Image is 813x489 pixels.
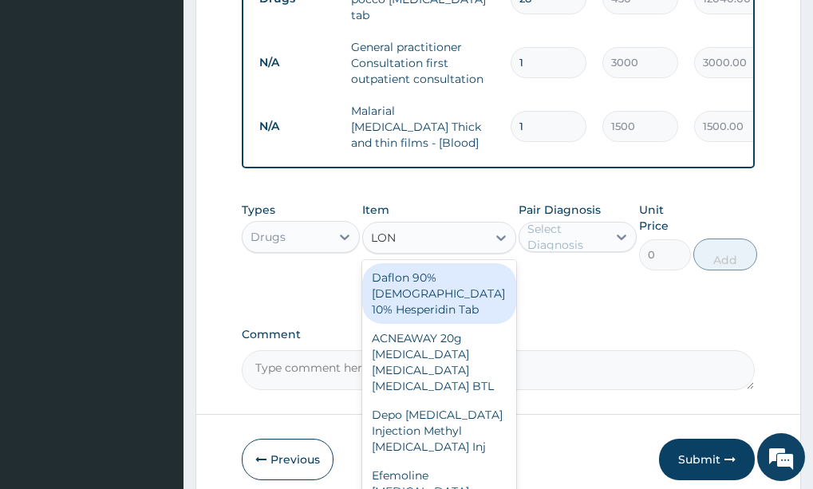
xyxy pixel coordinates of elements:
div: Minimize live chat window [262,8,300,46]
label: Item [362,202,389,218]
div: Select Diagnosis [527,221,606,253]
textarea: Type your message and hit 'Enter' [8,322,304,378]
button: Add [693,239,757,270]
button: Previous [242,439,333,480]
td: Malarial [MEDICAL_DATA] Thick and thin films - [Blood] [343,95,503,159]
div: Drugs [251,229,286,245]
img: d_794563401_company_1708531726252_794563401 [30,80,65,120]
label: Comment [242,328,755,341]
span: We're online! [93,144,220,306]
div: ACNEAWAY 20g [MEDICAL_DATA] [MEDICAL_DATA] [MEDICAL_DATA] BTL [362,324,516,400]
label: Types [242,203,275,217]
label: Unit Price [639,202,690,234]
div: Chat with us now [83,89,268,110]
td: General practitioner Consultation first outpatient consultation [343,31,503,95]
label: Pair Diagnosis [519,202,601,218]
div: Depo [MEDICAL_DATA] Injection Methyl [MEDICAL_DATA] Inj [362,400,516,461]
td: N/A [251,112,343,141]
button: Submit [659,439,755,480]
td: N/A [251,48,343,77]
div: Daflon 90% [DEMOGRAPHIC_DATA] 10% Hesperidin Tab [362,263,516,324]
